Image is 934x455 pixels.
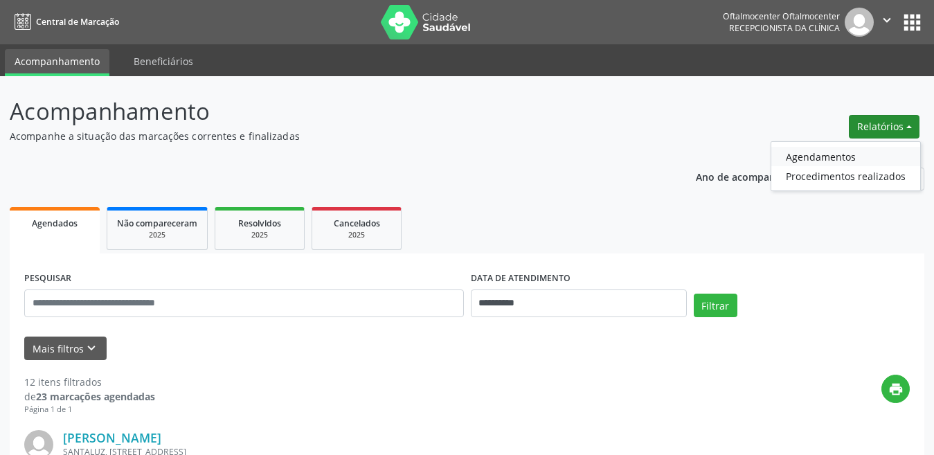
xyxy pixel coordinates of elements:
[771,141,921,191] ul: Relatórios
[723,10,840,22] div: Oftalmocenter Oftalmocenter
[879,12,895,28] i: 
[322,230,391,240] div: 2025
[238,217,281,229] span: Resolvidos
[10,10,119,33] a: Central de Marcação
[124,49,203,73] a: Beneficiários
[334,217,380,229] span: Cancelados
[24,337,107,361] button: Mais filtroskeyboard_arrow_down
[696,168,818,185] p: Ano de acompanhamento
[36,16,119,28] span: Central de Marcação
[471,268,571,289] label: DATA DE ATENDIMENTO
[845,8,874,37] img: img
[874,8,900,37] button: 
[117,217,197,229] span: Não compareceram
[24,375,155,389] div: 12 itens filtrados
[24,404,155,416] div: Página 1 de 1
[900,10,924,35] button: apps
[84,341,99,356] i: keyboard_arrow_down
[24,268,71,289] label: PESQUISAR
[36,390,155,403] strong: 23 marcações agendadas
[771,147,920,166] a: Agendamentos
[694,294,737,317] button: Filtrar
[771,166,920,186] a: Procedimentos realizados
[24,389,155,404] div: de
[63,430,161,445] a: [PERSON_NAME]
[10,129,650,143] p: Acompanhe a situação das marcações correntes e finalizadas
[888,382,904,397] i: print
[849,115,919,139] button: Relatórios
[881,375,910,403] button: print
[32,217,78,229] span: Agendados
[225,230,294,240] div: 2025
[729,22,840,34] span: Recepcionista da clínica
[117,230,197,240] div: 2025
[10,94,650,129] p: Acompanhamento
[5,49,109,76] a: Acompanhamento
